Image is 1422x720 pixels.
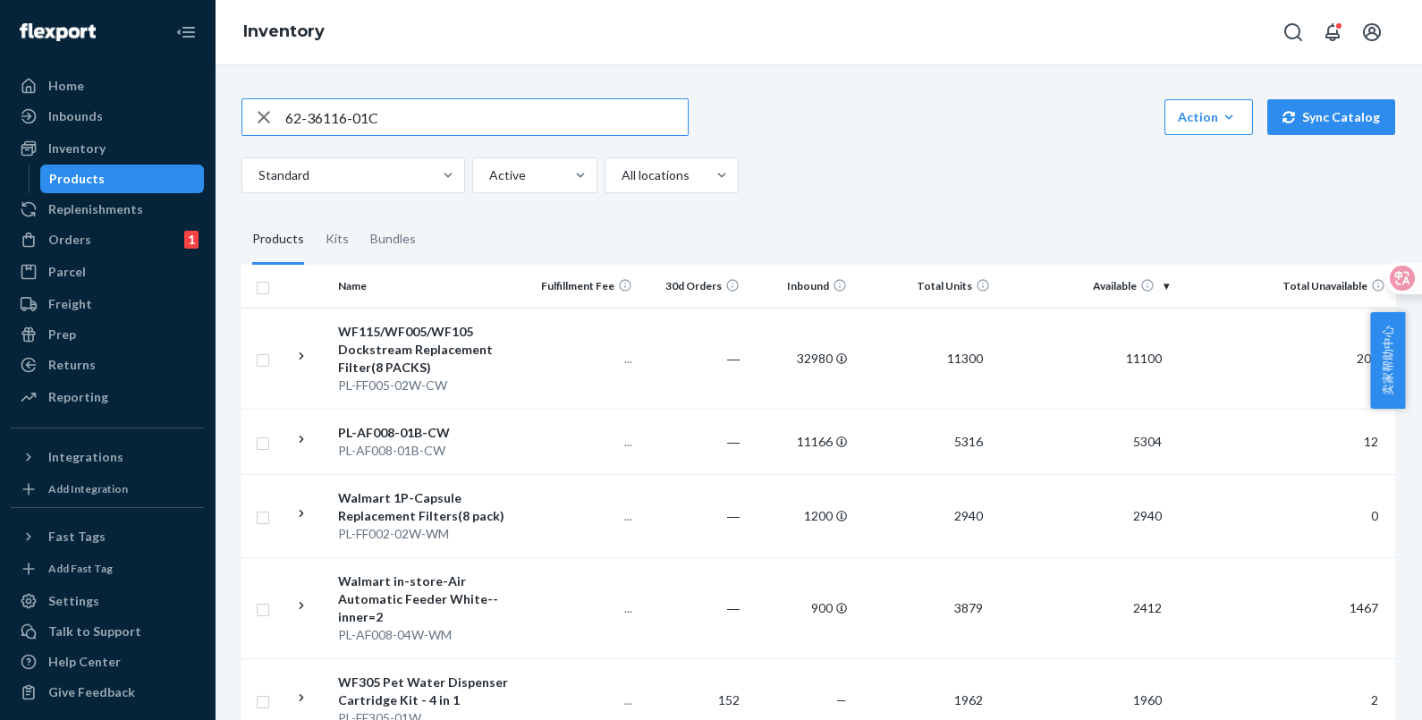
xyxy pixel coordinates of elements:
[854,265,997,308] th: Total Units
[338,442,525,460] div: PL-AF008-01B-CW
[338,572,525,626] div: Walmart in-store-Air Automatic Feeder White--inner=2
[747,557,854,658] td: 900
[836,692,847,707] span: —
[11,290,204,318] a: Freight
[48,231,91,249] div: Orders
[539,691,632,709] p: ...
[1176,265,1400,308] th: Total Unavailable
[1275,14,1311,50] button: Open Search Box
[639,557,747,658] td: ―
[539,599,632,617] p: ...
[539,507,632,525] p: ...
[48,326,76,343] div: Prep
[48,77,84,95] div: Home
[947,434,990,449] span: 5316
[1178,108,1240,126] div: Action
[338,377,525,394] div: PL-FF005-02W-CW
[639,308,747,409] td: ―
[184,231,199,249] div: 1
[49,170,105,188] div: Products
[639,474,747,557] td: ―
[48,623,141,640] div: Talk to Support
[257,166,258,184] input: Standard
[243,21,325,41] a: Inventory
[48,561,113,576] div: Add Fast Tag
[1126,434,1169,449] span: 5304
[11,558,204,580] a: Add Fast Tag
[1370,312,1405,409] button: 卖家帮助中心
[11,443,204,471] button: Integrations
[1126,600,1169,615] span: 2412
[1119,351,1169,366] span: 11100
[532,265,639,308] th: Fulfillment Fee
[48,200,143,218] div: Replenishments
[370,215,416,265] div: Bundles
[48,295,92,313] div: Freight
[940,351,990,366] span: 11300
[168,14,204,50] button: Close Navigation
[1126,692,1169,707] span: 1960
[326,215,349,265] div: Kits
[48,140,106,157] div: Inventory
[11,587,204,615] a: Settings
[11,225,204,254] a: Orders1
[11,648,204,676] a: Help Center
[1357,434,1385,449] span: 12
[331,265,532,308] th: Name
[747,474,854,557] td: 1200
[1354,14,1390,50] button: Open account menu
[639,265,747,308] th: 30d Orders
[997,265,1176,308] th: Available
[252,215,304,265] div: Products
[11,479,204,500] a: Add Integration
[338,424,525,442] div: PL-AF008-01B-CW
[1126,508,1169,523] span: 2940
[48,448,123,466] div: Integrations
[1342,600,1385,615] span: 1467
[48,683,135,701] div: Give Feedback
[48,481,128,496] div: Add Integration
[947,600,990,615] span: 3879
[338,323,525,377] div: WF115/WF005/WF105 Dockstream Replacement Filter(8 PACKS)
[539,433,632,451] p: ...
[40,165,205,193] a: Products
[11,617,204,646] a: Talk to Support
[48,356,96,374] div: Returns
[1350,351,1385,366] span: 200
[747,409,854,474] td: 11166
[639,409,747,474] td: ―
[229,6,339,58] ol: breadcrumbs
[48,528,106,546] div: Fast Tags
[947,508,990,523] span: 2940
[11,258,204,286] a: Parcel
[11,320,204,349] a: Prep
[747,265,854,308] th: Inbound
[338,489,525,525] div: Walmart 1P-Capsule Replacement Filters(8 pack)
[1364,508,1385,523] span: 0
[947,692,990,707] span: 1962
[11,72,204,100] a: Home
[539,350,632,368] p: ...
[620,166,622,184] input: All locations
[11,678,204,707] button: Give Feedback
[11,383,204,411] a: Reporting
[1164,99,1253,135] button: Action
[487,166,489,184] input: Active
[1315,14,1350,50] button: Open notifications
[48,263,86,281] div: Parcel
[48,653,121,671] div: Help Center
[1267,99,1395,135] button: Sync Catalog
[48,107,103,125] div: Inbounds
[11,134,204,163] a: Inventory
[747,308,854,409] td: 32980
[11,102,204,131] a: Inbounds
[11,195,204,224] a: Replenishments
[338,673,525,709] div: WF305 Pet Water Dispenser Cartridge Kit - 4 in 1
[11,351,204,379] a: Returns
[48,388,108,406] div: Reporting
[338,626,525,644] div: PL-AF008-04W-WM
[338,525,525,543] div: PL-FF002-02W-WM
[11,522,204,551] button: Fast Tags
[1364,692,1385,707] span: 2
